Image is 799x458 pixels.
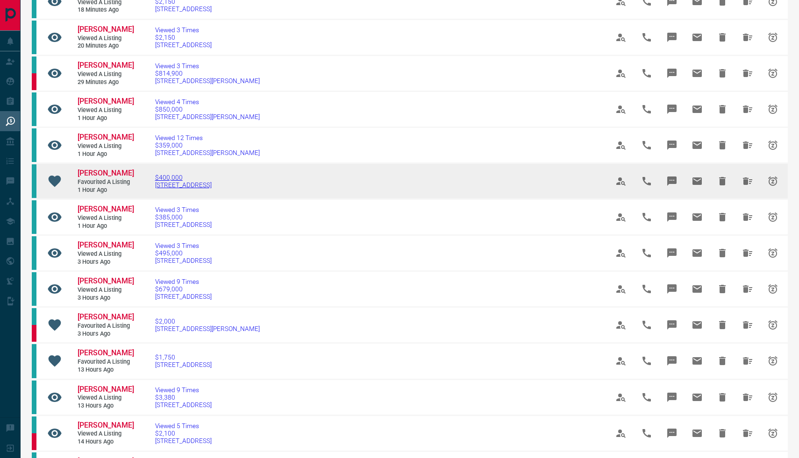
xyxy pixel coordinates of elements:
span: Email [686,314,708,336]
span: Call [635,170,658,192]
span: Message [661,134,683,156]
a: [PERSON_NAME] [78,240,134,250]
span: 13 hours ago [78,366,134,374]
span: Call [635,134,658,156]
span: Call [635,386,658,409]
span: Message [661,422,683,444]
div: property.ca [32,73,36,90]
span: Message [661,278,683,300]
span: Viewed a Listing [78,394,134,402]
span: Viewed a Listing [78,430,134,438]
span: Call [635,206,658,228]
span: Hide [711,62,734,85]
span: Hide All from Fei Wang [736,386,759,409]
span: View Profile [610,170,632,192]
div: condos.ca [32,164,36,198]
span: 1 hour ago [78,186,134,194]
span: Viewed a Listing [78,214,134,222]
span: Viewed a Listing [78,35,134,42]
span: Viewed 3 Times [155,26,212,34]
span: [PERSON_NAME] [78,133,134,141]
span: Email [686,386,708,409]
span: Snooze [762,62,784,85]
span: $2,100 [155,430,212,437]
span: Hide All from Aja Jardine [736,134,759,156]
span: 3 hours ago [78,294,134,302]
span: Message [661,350,683,372]
span: Hide [711,206,734,228]
span: [PERSON_NAME] [78,385,134,394]
div: condos.ca [32,308,36,325]
span: Snooze [762,386,784,409]
div: condos.ca [32,416,36,433]
span: Call [635,62,658,85]
span: Message [661,206,683,228]
span: $3,380 [155,394,212,401]
span: 14 hours ago [78,438,134,446]
span: Hide All from Yohanna Beraki [736,422,759,444]
span: [PERSON_NAME] [78,169,134,177]
a: [PERSON_NAME] [78,385,134,395]
span: Snooze [762,134,784,156]
a: [PERSON_NAME] [78,133,134,142]
span: 1 hour ago [78,114,134,122]
span: [STREET_ADDRESS] [155,5,212,13]
span: Email [686,278,708,300]
span: Snooze [762,350,784,372]
span: Viewed 9 Times [155,278,212,285]
span: Snooze [762,422,784,444]
a: [PERSON_NAME] [78,421,134,430]
span: [PERSON_NAME] [78,312,134,321]
span: Call [635,98,658,120]
span: [STREET_ADDRESS] [155,437,212,444]
span: Hide All from Yohanna Beraki [736,314,759,336]
span: $814,900 [155,70,260,77]
span: 3 hours ago [78,330,134,338]
span: Email [686,170,708,192]
span: Hide All from GUY LEVESQUE [736,242,759,264]
span: Hide [711,170,734,192]
span: Hide [711,314,734,336]
a: $400,000[STREET_ADDRESS] [155,174,212,189]
span: 1 hour ago [78,222,134,230]
a: [PERSON_NAME] [78,276,134,286]
span: Message [661,242,683,264]
a: [PERSON_NAME] [78,97,134,106]
span: Viewed 3 Times [155,62,260,70]
a: Viewed 9 Times$679,000[STREET_ADDRESS] [155,278,212,300]
div: property.ca [32,325,36,342]
span: Hide [711,350,734,372]
span: View Profile [610,350,632,372]
div: condos.ca [32,236,36,270]
span: Snooze [762,206,784,228]
span: Message [661,386,683,409]
span: Email [686,134,708,156]
span: Snooze [762,242,784,264]
span: 13 hours ago [78,402,134,410]
span: Email [686,206,708,228]
span: View Profile [610,242,632,264]
span: [STREET_ADDRESS][PERSON_NAME] [155,77,260,85]
span: Viewed 5 Times [155,422,212,430]
span: Hide [711,98,734,120]
span: Call [635,242,658,264]
div: condos.ca [32,56,36,73]
div: condos.ca [32,128,36,162]
span: $2,150 [155,34,212,41]
span: Message [661,314,683,336]
span: Email [686,422,708,444]
span: $495,000 [155,249,212,257]
div: condos.ca [32,200,36,234]
span: Hide All from Aja Jardine [736,206,759,228]
a: [PERSON_NAME] [78,61,134,70]
span: View Profile [610,314,632,336]
span: $385,000 [155,213,212,221]
div: condos.ca [32,380,36,414]
span: Viewed 9 Times [155,386,212,394]
span: $359,000 [155,141,260,149]
span: [PERSON_NAME] [78,61,134,70]
span: View Profile [610,98,632,120]
span: Snooze [762,278,784,300]
span: Snooze [762,26,784,49]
